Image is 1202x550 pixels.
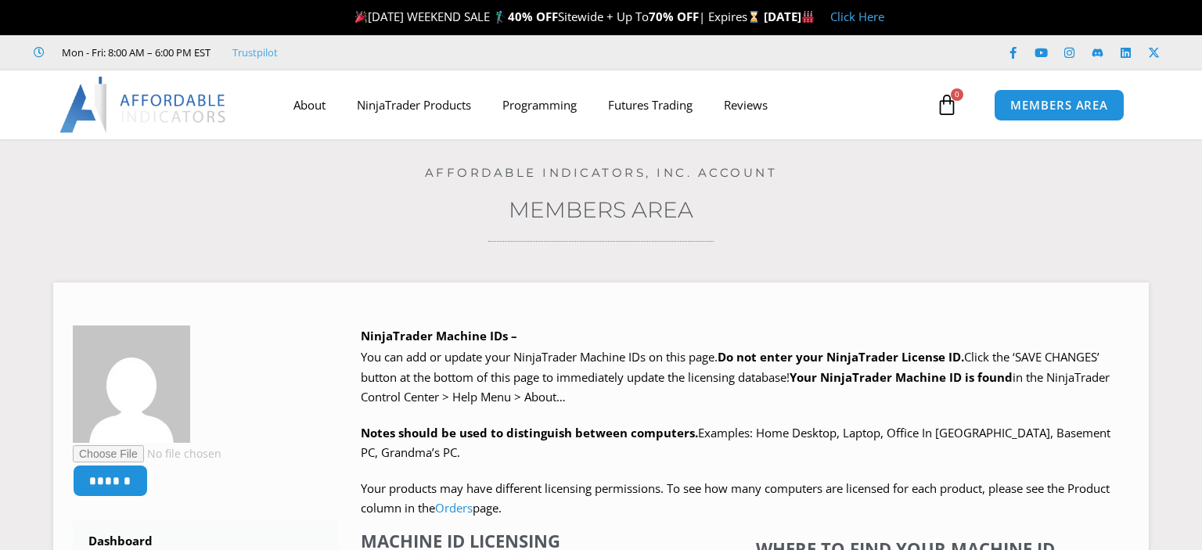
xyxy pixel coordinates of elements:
span: Your products may have different licensing permissions. To see how many computers are licensed fo... [361,480,1110,516]
span: [DATE] WEEKEND SALE 🏌️‍♂️ Sitewide + Up To | Expires [351,9,764,24]
a: Futures Trading [592,87,708,123]
a: Members Area [509,196,693,223]
img: 🏭 [802,11,814,23]
a: MEMBERS AREA [994,89,1125,121]
img: LogoAI | Affordable Indicators – NinjaTrader [59,77,228,133]
strong: 70% OFF [649,9,699,24]
a: Programming [487,87,592,123]
a: Orders [435,500,473,516]
span: MEMBERS AREA [1010,99,1108,111]
a: NinjaTrader Products [341,87,487,123]
a: Click Here [830,9,884,24]
strong: Your NinjaTrader Machine ID is found [790,369,1013,385]
img: 🎉 [355,11,367,23]
nav: Menu [278,87,932,123]
span: Mon - Fri: 8:00 AM – 6:00 PM EST [58,43,211,62]
a: Reviews [708,87,783,123]
img: 3e961ded3c57598c38b75bad42f30339efeb9c3e633a926747af0a11817a7dee [73,325,190,443]
img: ⌛ [748,11,760,23]
b: Do not enter your NinjaTrader License ID. [718,349,964,365]
span: Examples: Home Desktop, Laptop, Office In [GEOGRAPHIC_DATA], Basement PC, Grandma’s PC. [361,425,1110,461]
a: Affordable Indicators, Inc. Account [425,165,778,180]
strong: [DATE] [764,9,815,24]
b: NinjaTrader Machine IDs – [361,328,517,343]
span: You can add or update your NinjaTrader Machine IDs on this page. [361,349,718,365]
strong: 40% OFF [508,9,558,24]
span: Click the ‘SAVE CHANGES’ button at the bottom of this page to immediately update the licensing da... [361,349,1110,404]
a: About [278,87,341,123]
strong: Notes should be used to distinguish between computers. [361,425,698,440]
span: 0 [951,88,963,101]
a: 0 [912,82,981,128]
a: Trustpilot [232,43,278,62]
